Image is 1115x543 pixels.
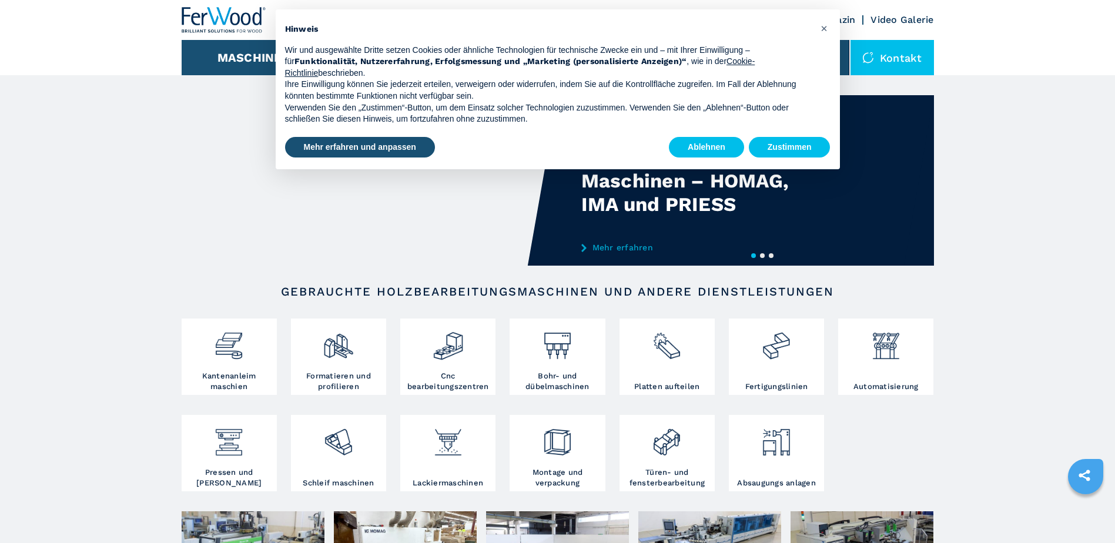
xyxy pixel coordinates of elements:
img: sezionatrici_2.png [651,321,682,361]
h3: Bohr- und dübelmaschinen [513,371,602,392]
a: Formatieren und profilieren [291,319,386,395]
video: Your browser does not support the video tag. [182,95,558,266]
img: centro_di_lavoro_cnc_2.png [433,321,464,361]
h3: Cnc bearbeitungszentren [403,371,493,392]
button: 1 [751,253,756,258]
h2: Gebrauchte Holzbearbeitungsmaschinen und andere Dienstleistungen [219,284,896,299]
img: aspirazione_1.png [761,418,792,458]
strong: Funktionalität, Nutzererfahrung, Erfolgsmessung und „Marketing (personalisierte Anzeigen)“ [294,56,687,66]
p: Ihre Einwilligung können Sie jederzeit erteilen, verweigern oder widerrufen, indem Sie auf die Ko... [285,79,812,102]
a: Video Galerie [870,14,933,25]
button: Zustimmen [749,137,831,158]
h3: Formatieren und profilieren [294,371,383,392]
p: Wir und ausgewählte Dritte setzen Cookies oder ähnliche Technologien für technische Zwecke ein un... [285,45,812,79]
a: Absaugungs anlagen [729,415,824,491]
button: Maschinen [217,51,291,65]
a: Fertigungslinien [729,319,824,395]
img: linee_di_produzione_2.png [761,321,792,361]
button: 3 [769,253,774,258]
h3: Automatisierung [853,381,919,392]
img: foratrici_inseritrici_2.png [542,321,573,361]
h3: Absaugungs anlagen [737,478,816,488]
h3: Montage und verpackung [513,467,602,488]
a: Cnc bearbeitungszentren [400,319,495,395]
a: Mehr erfahren [581,243,812,252]
button: 2 [760,253,765,258]
h3: Pressen und [PERSON_NAME] [185,467,274,488]
button: Schließen Sie diesen Hinweis [815,19,834,38]
h2: Hinweis [285,24,812,35]
a: Automatisierung [838,319,933,395]
img: bordatrici_1.png [213,321,245,361]
img: squadratrici_2.png [323,321,354,361]
img: pressa-strettoia.png [213,418,245,458]
img: automazione.png [870,321,902,361]
a: Türen- und fensterbearbeitung [620,415,715,491]
a: Schleif maschinen [291,415,386,491]
iframe: Chat [1065,490,1106,534]
img: montaggio_imballaggio_2.png [542,418,573,458]
button: Ablehnen [669,137,744,158]
h3: Lackiermaschinen [413,478,483,488]
p: Verwenden Sie den „Zustimmen“-Button, um dem Einsatz solcher Technologien zuzustimmen. Verwenden ... [285,102,812,125]
img: levigatrici_2.png [323,418,354,458]
span: × [821,21,828,35]
a: sharethis [1070,461,1099,490]
a: Platten aufteilen [620,319,715,395]
a: Bohr- und dübelmaschinen [510,319,605,395]
img: Ferwood [182,7,266,33]
h3: Schleif maschinen [303,478,374,488]
img: lavorazione_porte_finestre_2.png [651,418,682,458]
img: Kontakt [862,52,874,63]
h3: Kantenanleim maschien [185,371,274,392]
img: verniciatura_1.png [433,418,464,458]
h3: Türen- und fensterbearbeitung [622,467,712,488]
div: Kontakt [851,40,934,75]
button: Mehr erfahren und anpassen [285,137,435,158]
a: Montage und verpackung [510,415,605,491]
a: Pressen und [PERSON_NAME] [182,415,277,491]
a: Cookie-Richtlinie [285,56,755,78]
h3: Fertigungslinien [745,381,808,392]
a: Kantenanleim maschien [182,319,277,395]
a: Lackiermaschinen [400,415,495,491]
h3: Platten aufteilen [634,381,699,392]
